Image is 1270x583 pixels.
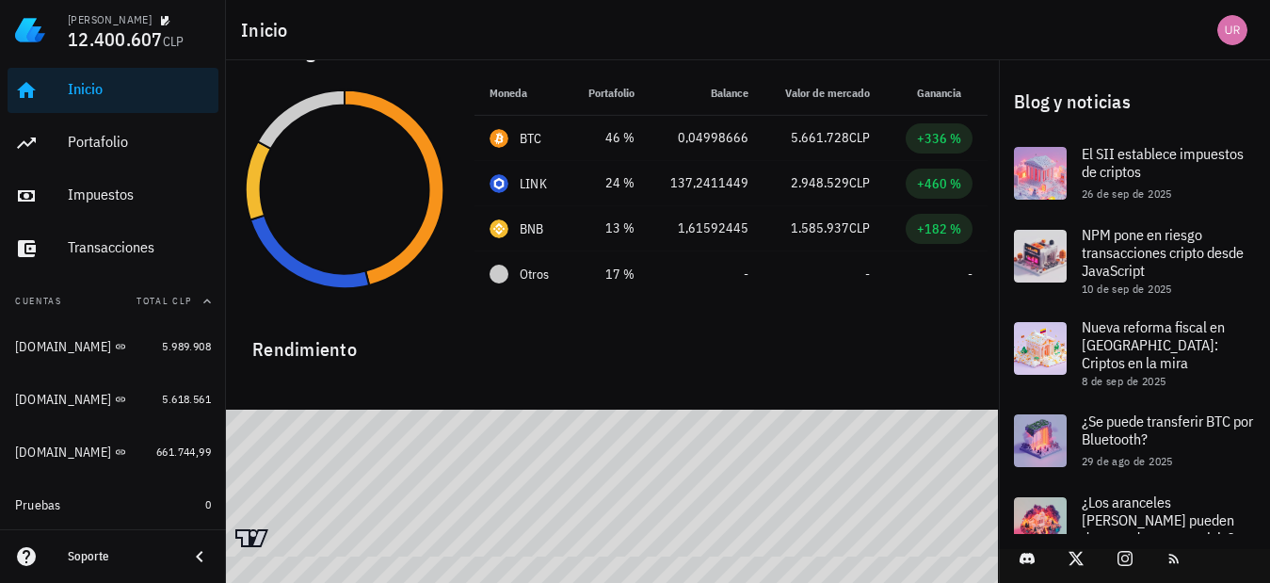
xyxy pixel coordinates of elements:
[665,219,748,238] div: 1,61592445
[8,324,218,369] a: [DOMAIN_NAME] 5.989.908
[1082,454,1173,468] span: 29 de ago de 2025
[917,219,961,238] div: +182 %
[865,266,870,283] span: -
[68,26,163,52] span: 12.400.607
[15,392,111,408] div: [DOMAIN_NAME]
[849,174,870,191] span: CLP
[8,279,218,324] button: CuentasTotal CLP
[15,497,61,513] div: Pruebas
[1082,282,1172,296] span: 10 de sep de 2025
[999,399,1270,482] a: ¿Se puede transferir BTC por Bluetooth? 29 de ago de 2025
[162,392,211,406] span: 5.618.561
[68,186,211,203] div: Impuestos
[8,377,218,422] a: [DOMAIN_NAME] 5.618.561
[584,173,635,193] div: 24 %
[764,71,885,116] th: Valor de mercado
[1082,225,1244,280] span: NPM pone en riesgo transacciones cripto desde JavaScript
[584,219,635,238] div: 13 %
[999,132,1270,215] a: El SII establece impuestos de criptos 26 de sep de 2025
[665,173,748,193] div: 137,2411449
[1217,15,1247,45] div: avatar
[584,265,635,284] div: 17 %
[8,527,218,573] button: Archivadas
[665,128,748,148] div: 0,04998666
[520,129,542,148] div: BTC
[584,128,635,148] div: 46 %
[15,339,111,355] div: [DOMAIN_NAME]
[791,174,849,191] span: 2.948.529
[205,497,211,511] span: 0
[241,15,296,45] h1: Inicio
[490,129,508,148] div: BTC-icon
[237,319,988,364] div: Rendimiento
[650,71,764,116] th: Balance
[569,71,650,116] th: Portafolio
[849,129,870,146] span: CLP
[999,307,1270,399] a: Nueva reforma fiscal en [GEOGRAPHIC_DATA]: Criptos en la mira 8 de sep de 2025
[8,226,218,271] a: Transacciones
[917,86,973,100] span: Ganancia
[8,173,218,219] a: Impuestos
[520,219,544,238] div: BNB
[68,12,152,27] div: [PERSON_NAME]
[791,129,849,146] span: 5.661.728
[849,219,870,236] span: CLP
[8,121,218,166] a: Portafolio
[744,266,748,283] span: -
[474,71,569,116] th: Moneda
[968,266,973,283] span: -
[1082,374,1166,388] span: 8 de sep de 2025
[156,445,211,459] span: 661.744,99
[999,482,1270,575] a: ¿Los aranceles [PERSON_NAME] pueden desencadenar una crisis?
[1082,186,1172,201] span: 26 de sep de 2025
[68,549,173,564] div: Soporte
[68,238,211,256] div: Transacciones
[999,72,1270,132] div: Blog y noticias
[15,445,111,461] div: [DOMAIN_NAME]
[162,339,211,353] span: 5.989.908
[520,265,549,284] span: Otros
[68,133,211,151] div: Portafolio
[490,174,508,193] div: LINK-icon
[235,529,268,547] a: Charting by TradingView
[8,482,218,527] a: Pruebas 0
[1082,412,1253,448] span: ¿Se puede transferir BTC por Bluetooth?
[68,80,211,98] div: Inicio
[490,219,508,238] div: BNB-icon
[137,295,192,307] span: Total CLP
[520,174,547,193] div: LINK
[1082,317,1225,372] span: Nueva reforma fiscal en [GEOGRAPHIC_DATA]: Criptos en la mira
[8,429,218,475] a: [DOMAIN_NAME] 661.744,99
[791,219,849,236] span: 1.585.937
[163,33,185,50] span: CLP
[15,15,45,45] img: LedgiFi
[917,174,961,193] div: +460 %
[999,215,1270,307] a: NPM pone en riesgo transacciones cripto desde JavaScript 10 de sep de 2025
[1082,493,1234,547] span: ¿Los aranceles [PERSON_NAME] pueden desencadenar una crisis?
[8,68,218,113] a: Inicio
[1082,144,1244,181] span: El SII establece impuestos de criptos
[917,129,961,148] div: +336 %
